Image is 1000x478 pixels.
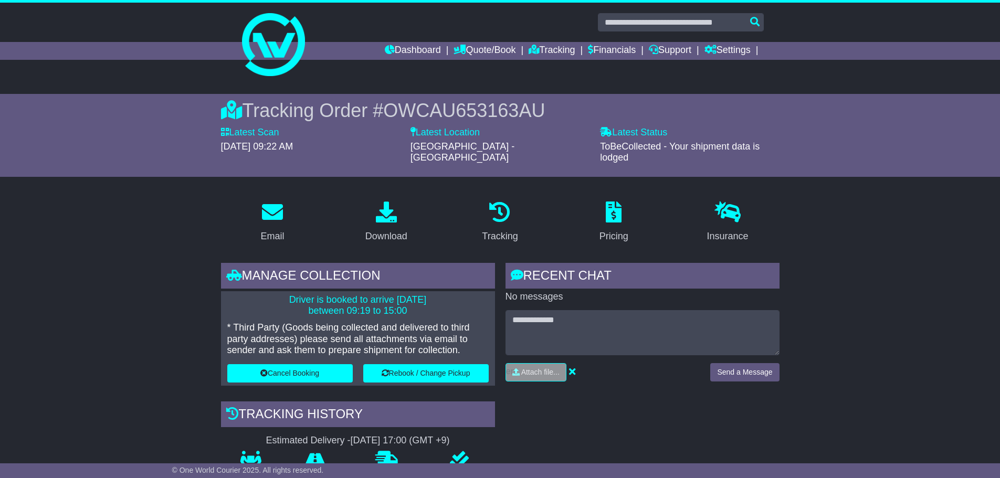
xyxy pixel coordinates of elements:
[710,363,779,381] button: Send a Message
[649,42,691,60] a: Support
[221,141,293,152] span: [DATE] 09:22 AM
[221,263,495,291] div: Manage collection
[707,229,749,243] div: Insurance
[588,42,636,60] a: Financials
[221,127,279,139] label: Latest Scan
[221,99,780,122] div: Tracking Order #
[600,127,667,139] label: Latest Status
[704,42,751,60] a: Settings
[359,198,414,247] a: Download
[351,435,450,447] div: [DATE] 17:00 (GMT +9)
[260,229,284,243] div: Email
[385,42,441,60] a: Dashboard
[227,322,489,356] p: * Third Party (Goods being collected and delivered to third party addresses) please send all atta...
[506,291,780,303] p: No messages
[482,229,518,243] div: Tracking
[600,141,760,163] span: ToBeCollected - Your shipment data is lodged
[599,229,628,243] div: Pricing
[254,198,291,247] a: Email
[221,401,495,430] div: Tracking history
[172,466,324,474] span: © One World Courier 2025. All rights reserved.
[227,294,489,317] p: Driver is booked to arrive [DATE] between 09:19 to 15:00
[529,42,575,60] a: Tracking
[410,127,480,139] label: Latest Location
[475,198,524,247] a: Tracking
[410,141,514,163] span: [GEOGRAPHIC_DATA] - [GEOGRAPHIC_DATA]
[365,229,407,243] div: Download
[454,42,515,60] a: Quote/Book
[221,435,495,447] div: Estimated Delivery -
[506,263,780,291] div: RECENT CHAT
[383,100,545,121] span: OWCAU653163AU
[593,198,635,247] a: Pricing
[700,198,755,247] a: Insurance
[363,364,489,383] button: Rebook / Change Pickup
[227,364,353,383] button: Cancel Booking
